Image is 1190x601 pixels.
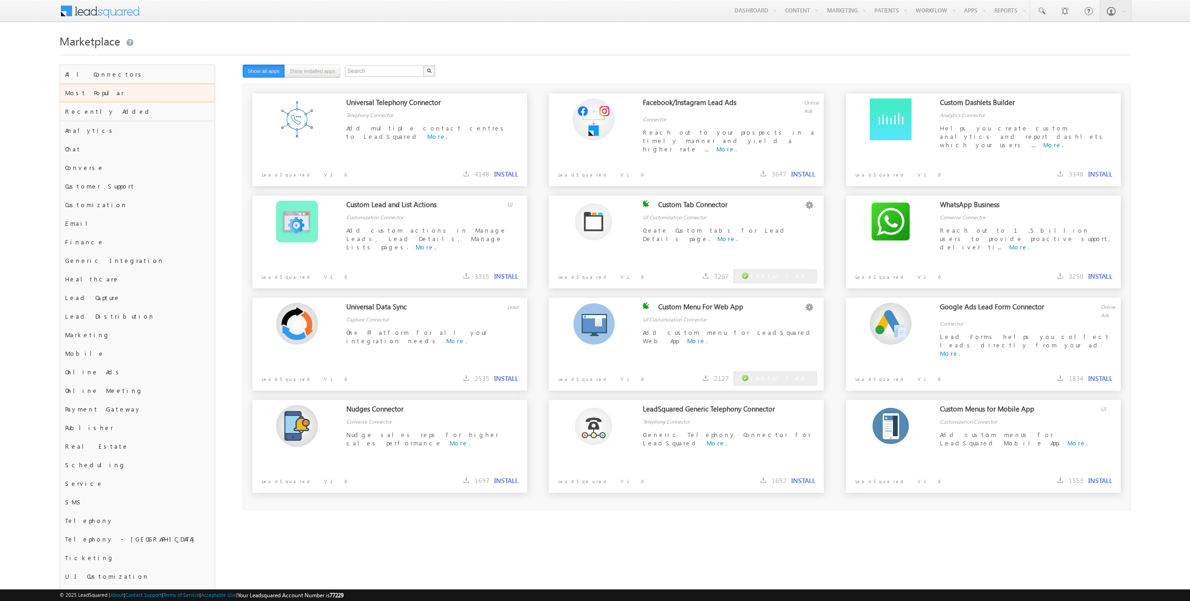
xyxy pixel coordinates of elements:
img: Alternate Logo [873,408,909,444]
p: LeadSquared V1.0 [846,370,956,383]
div: SMS [60,493,215,511]
p: LeadSquared V1.0 [846,472,956,485]
div: WhatsApp Business [940,200,1086,213]
img: downloads [1058,477,1063,483]
img: Alternate Logo [870,98,912,140]
p: LeadSqaured V1.0 [549,472,659,485]
div: Customer Support [60,177,215,196]
img: Alternate Logo [276,98,318,140]
img: Alternate Logo [575,203,612,241]
div: Universal Telephony Connector [346,98,492,111]
div: Service [60,474,215,493]
p: LeadSquared V1.0 [846,166,956,179]
img: downloads [703,375,708,381]
div: Telephony [60,511,215,530]
span: Add custom menu for LeadSquared Web App. [643,328,813,345]
a: More. [716,145,737,153]
a: More. [940,349,960,357]
div: Recently Added [60,102,215,121]
div: Email [60,214,215,233]
a: More. [1043,141,1064,149]
div: Custom Tab Connector [658,200,804,213]
span: Your Leadsquared Account Number is [238,592,344,599]
a: Contact Support [125,592,162,598]
div: Facebook/Instagram Lead Ads [643,98,789,111]
span: Installed [751,374,808,382]
img: Alternate Logo [276,303,318,345]
span: 2127 [714,374,729,383]
img: downloads [760,171,766,176]
div: Publisher [60,418,215,437]
div: Online Ads Connector [643,98,819,124]
div: Custom Lead and List Actions [346,200,492,213]
a: More. [416,243,436,251]
a: Acceptable Use [201,592,236,598]
span: Add custom menus for LeadSquared Mobile App. [940,431,1060,447]
button: INSTALL [1088,374,1112,383]
a: More. [1009,243,1030,251]
img: downloads [463,375,469,381]
button: INSTALL [791,477,815,485]
img: downloads [760,477,766,483]
div: Real Estate [60,437,215,456]
img: downloads [1058,375,1063,381]
button: INSTALL [1088,272,1112,281]
div: Online Ads Connector [940,303,1116,328]
p: LeadSquared V1.0 [252,370,363,383]
a: More. [717,235,738,242]
a: More. [427,132,448,140]
a: More. [1067,439,1088,447]
div: Online Meeting [60,381,215,400]
p: LeadSquared V1.0 [252,268,363,281]
div: Lead Distribution [60,307,215,326]
div: Payment Gateway [60,400,215,418]
img: Alternate Logo [276,201,318,242]
span: 3267 [714,272,729,281]
p: LeadSquared V1.0 [846,268,956,281]
div: Nudges Connector [346,405,492,418]
div: Custom Menu For Web App [658,302,804,315]
img: Alternate Logo [870,201,912,242]
span: 3348 [1069,170,1084,178]
span: Lead Forms helps you collect leads directly from your ad [940,333,1110,349]
div: Customization [60,196,215,214]
div: Generic Integration [60,251,215,270]
img: Alternate Logo [575,407,612,445]
a: More. [707,439,727,447]
span: Reach out to your prospects in a timely manner and yield a higher rate ... [643,128,815,153]
img: downloads [463,273,469,279]
div: Google Ads Lead Form Connector [940,302,1086,315]
div: UI Customization [60,567,215,586]
span: 1692 [772,476,787,485]
img: Search [427,68,431,73]
span: Add custom actions in Manage Leads, Lead Details, Manage Lists pages. [346,226,507,251]
div: Most Popular [60,84,215,102]
div: Mobile [60,344,215,363]
a: About [110,592,124,598]
div: Healthcare [60,270,215,288]
button: INSTALL [494,374,518,383]
img: downloads [1058,273,1063,279]
span: Create Custom tabs for Lead Details page. [643,226,787,242]
div: Universal Data Sync [346,302,492,315]
img: downloads [703,273,708,279]
a: Terms of Service [163,592,199,598]
img: downloads [463,477,469,483]
div: Lead Capture [60,288,215,307]
span: Helps you create custom analytics and report dashlets which your users ... [940,124,1106,149]
div: Chat [60,140,215,158]
span: 3315 [475,272,489,281]
span: 1697 [475,476,489,485]
div: Analytics [60,121,215,140]
span: Add multiple contact centres to LeadSquared [346,124,507,140]
div: Scheduling [60,456,215,474]
img: downloads [463,171,469,176]
img: Alternate Logo [870,303,912,345]
img: checking status [643,302,649,309]
button: Show all apps [243,65,285,78]
button: Show installed apps [284,65,340,78]
button: INSTALL [494,477,518,485]
button: INSTALL [1088,170,1112,178]
img: Alternate Logo [573,303,615,345]
span: 4148 [475,170,489,178]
